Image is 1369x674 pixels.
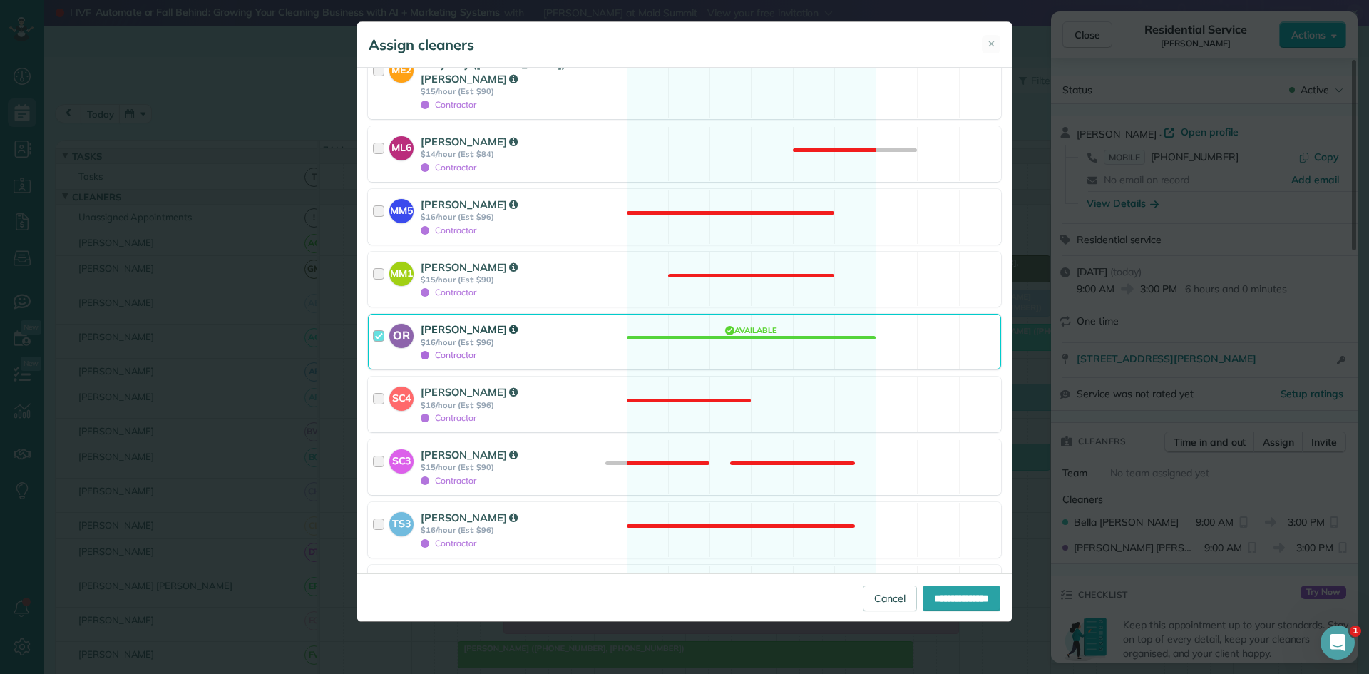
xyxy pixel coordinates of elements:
[421,86,580,96] strong: $15/hour (Est: $90)
[421,412,476,423] span: Contractor
[421,538,476,548] span: Contractor
[421,349,476,360] span: Contractor
[421,511,518,524] strong: [PERSON_NAME]
[421,212,580,222] strong: $16/hour (Est: $96)
[988,37,995,51] span: ✕
[421,99,476,110] span: Contractor
[389,262,414,281] strong: MM1
[421,275,580,285] strong: $15/hour (Est: $90)
[421,462,580,472] strong: $15/hour (Est: $90)
[389,136,414,155] strong: ML6
[421,525,580,535] strong: $16/hour (Est: $96)
[389,449,414,469] strong: SC3
[421,400,580,410] strong: $16/hour (Est: $96)
[421,162,476,173] span: Contractor
[421,260,518,274] strong: [PERSON_NAME]
[421,337,580,347] strong: $16/hour (Est: $96)
[389,387,414,406] strong: SC4
[1321,626,1355,660] iframe: Intercom live chat
[389,199,414,218] strong: MM5
[421,475,476,486] span: Contractor
[369,35,474,55] h5: Assign cleaners
[421,385,518,399] strong: [PERSON_NAME]
[421,149,580,159] strong: $14/hour (Est: $84)
[1350,626,1361,637] span: 1
[421,225,476,235] span: Contractor
[421,448,518,461] strong: [PERSON_NAME]
[389,58,414,78] strong: ME2
[421,322,518,336] strong: [PERSON_NAME]
[421,198,518,211] strong: [PERSON_NAME]
[389,324,414,344] strong: OR
[421,135,518,148] strong: [PERSON_NAME]
[863,586,917,611] a: Cancel
[389,512,414,531] strong: TS3
[421,287,476,297] span: Contractor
